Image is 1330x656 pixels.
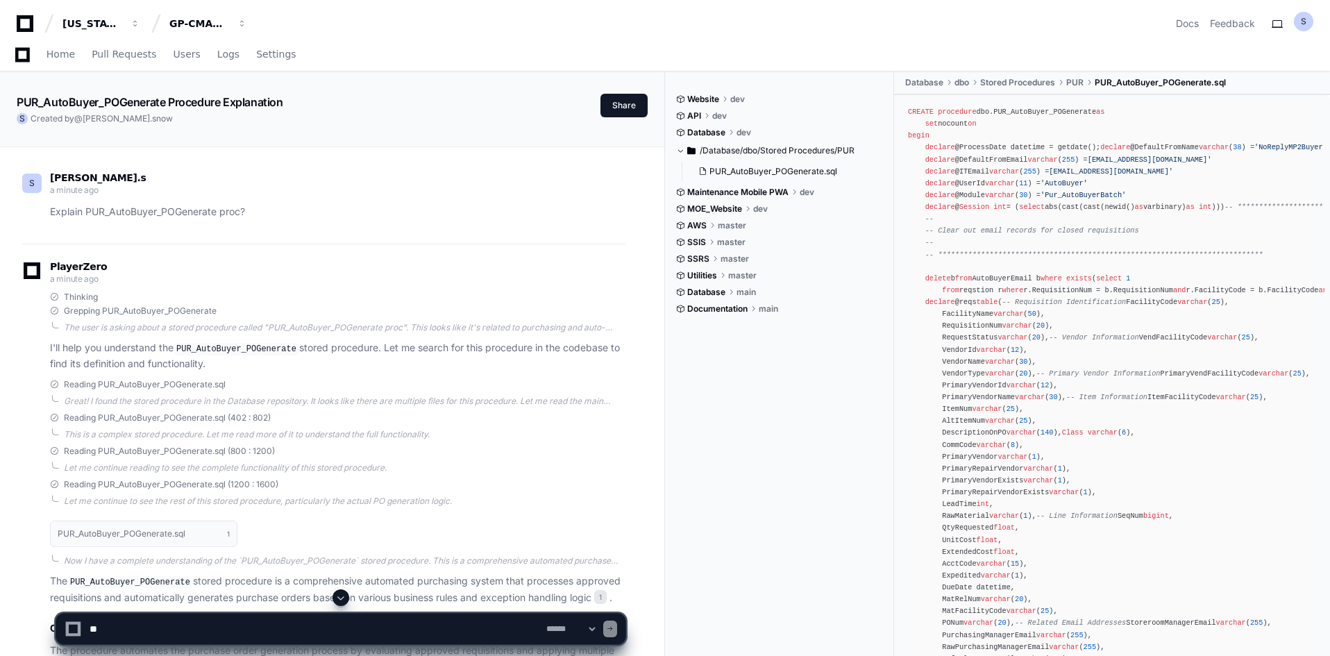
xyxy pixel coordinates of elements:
[1216,393,1246,401] span: varchar
[687,303,748,314] span: Documentation
[925,226,1139,235] span: -- Clear out email records for closed requisitions
[50,204,625,220] p: Explain PUR_AutoBuyer_POGenerate proc?
[58,530,185,538] h1: PUR_AutoBuyer_POGenerate.sql
[74,113,83,124] span: @
[600,94,648,117] button: Share
[1032,333,1041,342] span: 20
[1233,143,1241,151] span: 38
[736,127,751,138] span: dev
[1126,274,1130,283] span: 1
[1011,346,1019,354] span: 12
[67,576,193,589] code: PUR_AutoBuyer_POGenerate
[687,253,709,264] span: SSRS
[47,39,75,71] a: Home
[217,50,239,58] span: Logs
[1032,453,1036,461] span: 1
[687,287,725,298] span: Database
[47,50,75,58] span: Home
[800,187,814,198] span: dev
[57,11,146,36] button: [US_STATE] Pacific
[1301,16,1306,27] h1: S
[1066,77,1084,88] span: PUR
[50,340,625,372] p: I'll help you understand the stored procedure. Let me search for this procedure in the codebase t...
[1207,333,1237,342] span: varchar
[1019,203,1045,211] span: select
[676,140,884,162] button: /Database/dbo/Stored Procedures/PUR
[64,479,278,490] span: Reading PUR_AutoBuyer_POGenerate.sql (1200 : 1600)
[1088,155,1212,164] span: [EMAIL_ADDRESS][DOMAIN_NAME]'
[1019,358,1027,366] span: 30
[687,270,717,281] span: Utilities
[1177,298,1207,306] span: varchar
[1002,298,1127,306] span: -- Requisition Identification
[64,412,271,423] span: Reading PUR_AutoBuyer_POGenerate.sql (402 : 802)
[709,166,837,177] span: PUR_AutoBuyer_POGenerate.sql
[989,512,1019,520] span: varchar
[905,77,943,88] span: Database
[1066,274,1092,283] span: exists
[687,127,725,138] span: Database
[908,108,934,116] span: CREATE
[753,203,768,215] span: dev
[217,39,239,71] a: Logs
[1199,143,1229,151] span: varchar
[700,145,855,156] span: /Database/dbo/Stored Procedures/PUR
[64,555,625,566] div: Now I have a complete understanding of the `PUR_AutoBuyer_POGenerate` stored procedure. This is a...
[977,560,1007,568] span: varchar
[959,203,989,211] span: Session
[954,77,969,88] span: dbo
[977,441,1007,449] span: varchar
[1007,405,1015,413] span: 25
[1019,179,1027,187] span: 11
[64,462,625,473] div: Let me continue reading to see the complete functionality of this stored procedure.
[1176,17,1199,31] a: Docs
[736,287,756,298] span: main
[1143,512,1169,520] span: bigint
[169,17,229,31] div: GP-CMAG-MP2
[64,496,625,507] div: Let me continue to see the rest of this stored procedure, particularly the actual PO generation l...
[1062,428,1084,437] span: Class
[925,155,955,164] span: declare
[1049,333,1138,342] span: -- Vendor Information
[718,220,746,231] span: master
[1186,203,1195,211] span: as
[993,310,1023,318] span: varchar
[925,119,938,128] span: set
[717,237,746,248] span: master
[980,77,1055,88] span: Stored Procedures
[50,521,237,547] button: PUR_AutoBuyer_POGenerate.sql1
[925,203,955,211] span: declare
[1096,108,1104,116] span: as
[977,536,998,544] span: float
[31,113,173,124] span: Created by
[174,39,201,71] a: Users
[64,429,625,440] div: This is a complex stored procedure. Let me read more of it to understand the full functionality.
[92,39,156,71] a: Pull Requests
[687,110,701,121] span: API
[908,131,929,140] span: begin
[64,305,217,317] span: Grepping PUR_AutoBuyer_POGenerate
[1041,381,1049,389] span: 12
[1294,12,1313,31] button: S
[19,113,25,124] h1: S
[938,108,976,116] span: procedure
[693,162,875,181] button: PUR_AutoBuyer_POGenerate.sql
[1049,167,1173,176] span: [EMAIL_ADDRESS][DOMAIN_NAME]'
[17,95,283,109] app-text-character-animate: PUR_AutoBuyer_POGenerate Procedure Explanation
[1122,428,1126,437] span: 6
[1023,464,1053,473] span: varchar
[1095,77,1226,88] span: PUR_AutoBuyer_POGenerate.sql
[1286,610,1323,648] iframe: Open customer support
[721,253,749,264] span: master
[174,343,299,355] code: PUR_AutoBuyer_POGenerate
[728,270,757,281] span: master
[1019,417,1027,425] span: 25
[989,167,1019,176] span: varchar
[1066,393,1147,401] span: -- Item Information
[1211,298,1220,306] span: 25
[1007,428,1036,437] span: varchar
[985,358,1015,366] span: varchar
[1049,488,1079,496] span: varchar
[64,446,275,457] span: Reading PUR_AutoBuyer_POGenerate.sql (800 : 1200)
[925,191,955,199] span: declare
